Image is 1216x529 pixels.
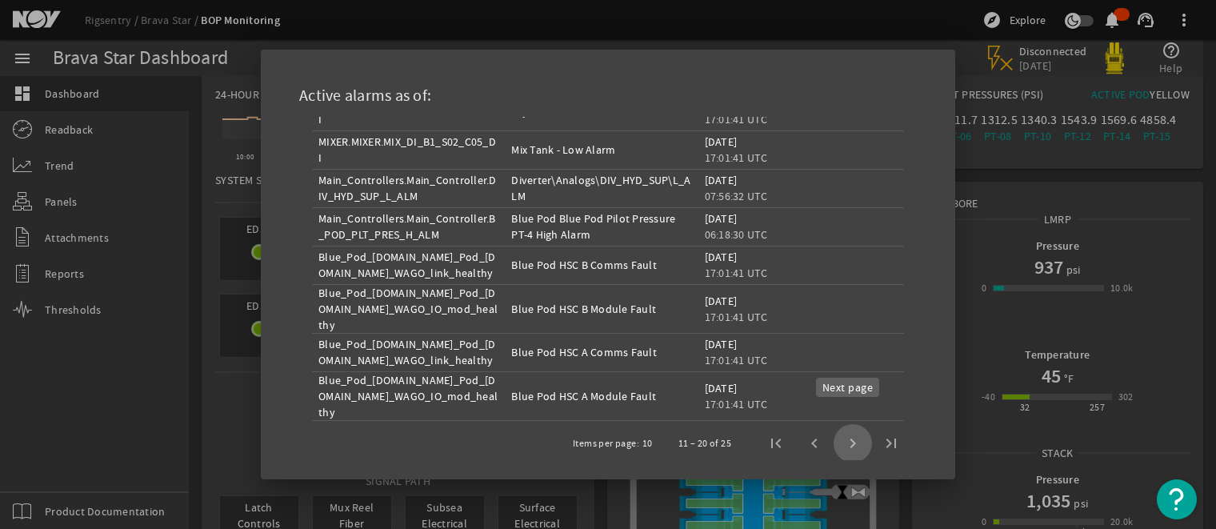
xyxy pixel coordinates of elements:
[678,435,731,451] div: 11 – 20 of 25
[705,189,768,203] legacy-datetime-component: 07:56:32 UTC
[318,134,498,166] div: MIXER.MIXER.MIX_DI_B1_S02_C05_DI
[705,173,738,187] legacy-datetime-component: [DATE]
[511,257,657,273] div: Blue Pod HSC B Comms Fault
[705,310,768,324] legacy-datetime-component: 17:01:41 UTC
[705,211,738,226] legacy-datetime-component: [DATE]
[757,424,795,463] button: First page
[511,210,691,242] div: Blue Pod Blue Pod Pilot Pressure PT-4 High Alarm
[318,210,498,242] div: Main_Controllers.Main_Controller.B_POD_PLT_PRES_H_ALM
[511,388,656,404] div: Blue Pod HSC A Module Fault
[705,134,738,149] legacy-datetime-component: [DATE]
[318,336,498,368] div: Blue_Pod_[DOMAIN_NAME]_Pod_[DOMAIN_NAME]_WAGO_link_healthy
[511,172,691,204] div: Diverter\Analogs\DIV_HYD_SUP\L_ALM
[705,150,768,165] legacy-datetime-component: 17:01:41 UTC
[705,266,768,280] legacy-datetime-component: 17:01:41 UTC
[318,249,498,281] div: Blue_Pod_[DOMAIN_NAME]_Pod_[DOMAIN_NAME]_WAGO_link_healthy
[795,424,834,463] button: Previous page
[642,435,653,451] div: 10
[705,353,768,367] legacy-datetime-component: 17:01:41 UTC
[705,112,768,126] legacy-datetime-component: 17:01:41 UTC
[511,301,656,317] div: Blue Pod HSC B Module Fault
[573,435,639,451] div: Items per page:
[705,250,738,264] legacy-datetime-component: [DATE]
[705,397,768,411] legacy-datetime-component: 17:01:41 UTC
[705,227,768,242] legacy-datetime-component: 06:18:30 UTC
[511,344,657,360] div: Blue Pod HSC A Comms Fault
[705,381,738,395] legacy-datetime-component: [DATE]
[318,172,498,204] div: Main_Controllers.Main_Controller.DIV_HYD_SUP_L_ALM
[705,337,738,351] legacy-datetime-component: [DATE]
[834,424,872,463] button: Next page
[872,424,910,463] button: Last page
[705,294,738,308] legacy-datetime-component: [DATE]
[280,69,936,116] div: Active alarms as of:
[511,142,615,158] div: Mix Tank - Low Alarm
[318,285,498,333] div: Blue_Pod_[DOMAIN_NAME]_Pod_[DOMAIN_NAME]_WAGO_IO_mod_healthy
[1157,479,1197,519] button: Open Resource Center
[318,372,498,420] div: Blue_Pod_[DOMAIN_NAME]_Pod_[DOMAIN_NAME]_WAGO_IO_mod_healthy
